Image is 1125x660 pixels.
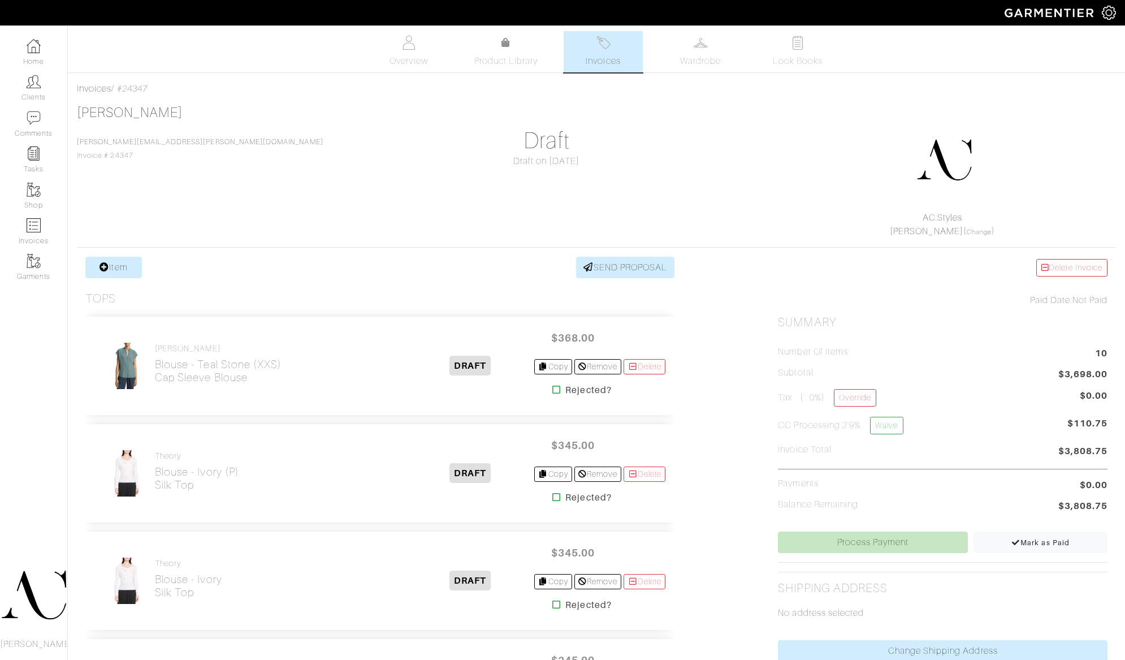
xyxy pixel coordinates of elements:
[539,433,607,458] span: $345.00
[155,559,222,568] h4: Theory
[973,532,1107,553] a: Mark as Paid
[967,228,992,235] a: Change
[27,39,41,53] img: dashboard-icon-dbcd8f5a0b271acd01030246c82b418ddd0df26cd7fceb0bd07c9910d44c42f6.png
[778,499,858,510] h5: Balance Remaining
[596,36,611,50] img: orders-27d20c2124de7fd6de4e0e44c1d41de31381a507db9b33961299e4e07d508b8c.svg
[1102,6,1116,20] img: gear-icon-white-bd11855cb880d31180b6d7d6211b90ccbf57a29d726f0c71d8c61bd08dd39cc2.png
[85,292,116,306] h3: Tops
[382,127,711,154] h1: Draft
[574,574,621,589] a: Remove
[778,368,813,378] h5: Subtotal
[27,111,41,125] img: comment-icon-a0a6a9ef722e966f86d9cbdc48e553b5cf19dbc54f86b18d962a5391bc8f6eb6.png
[778,316,1107,330] h2: Summary
[624,467,665,482] a: Delete
[778,389,876,407] h5: Tax ( : 0%)
[155,344,282,353] h4: [PERSON_NAME]
[77,138,323,146] a: [PERSON_NAME][EMAIL_ADDRESS][PERSON_NAME][DOMAIN_NAME]
[680,54,721,68] span: Wardrobe
[539,326,607,350] span: $368.00
[565,491,611,504] strong: Rejected?
[474,54,538,68] span: Product Library
[778,417,903,434] h5: CC Processing 2.9%
[1095,347,1107,362] span: 10
[778,347,848,357] h5: Number of Items
[27,254,41,268] img: garments-icon-b7da505a4dc4fd61783c78ac3ca0ef83fa9d6f193b1c9dc38574b1d14d53ca28.png
[916,132,972,188] img: DupYt8CPKc6sZyAt3svX5Z74.png
[77,82,1116,96] div: / #24347
[778,294,1107,307] div: Not Paid
[834,389,876,407] a: Override
[155,451,239,461] h4: Theory
[1058,445,1107,460] span: $3,808.75
[77,105,183,120] a: [PERSON_NAME]
[390,54,427,68] span: Overview
[586,54,620,68] span: Invoices
[1036,259,1107,277] a: Delete Invoice
[758,31,837,72] a: Look Books
[1067,417,1107,439] span: $110.75
[155,465,239,491] h2: Blouse - Ivory (P) Silk Top
[449,571,491,590] span: DRAFT
[773,54,823,68] span: Look Books
[449,356,491,376] span: DRAFT
[1080,389,1107,403] span: $0.00
[27,75,41,89] img: clients-icon-6bae9207a08558b7cb47a8932f037763ab4055f8c8b6bfacd5dc20c3e0201464.png
[534,574,572,589] a: Copy
[778,532,968,553] a: Process Payment
[778,606,1107,620] p: No address selected
[694,36,708,50] img: wardrobe-487a4870c1b7c33e795ec22d11cfc2ed9d08956e64fb3008fe2437562e282088.svg
[466,36,546,68] a: Product Library
[661,31,740,72] a: Wardrobe
[778,581,888,596] h2: Shipping Address
[1011,538,1070,547] span: Mark as Paid
[564,31,643,72] a: Invoices
[382,154,711,168] div: Draft on [DATE]
[155,559,222,599] a: Theory Blouse - IvorySilk Top
[369,31,448,72] a: Overview
[870,417,903,434] a: Waive
[77,84,111,94] a: Invoices
[890,226,963,236] a: [PERSON_NAME]
[155,451,239,491] a: Theory Blouse - Ivory (P)Silk Top
[778,445,832,455] h5: Invoice Total
[791,36,805,50] img: todo-9ac3debb85659649dc8f770b8b6100bb5dab4b48dedcbae339e5042a72dfd3cc.svg
[1080,478,1107,492] span: $0.00
[534,467,572,482] a: Copy
[534,359,572,374] a: Copy
[27,146,41,161] img: reminder-icon-8004d30b9f0a5d33ae49ab947aed9ed385cf756f9e5892f1edd6e32f2345188e.png
[1030,295,1072,305] span: Paid Date:
[778,478,818,489] h5: Payments
[574,359,621,374] a: Remove
[1058,499,1107,515] span: $3,808.75
[107,450,146,497] img: 3uxyrBTkzTTKswQEHupnsa67
[539,541,607,565] span: $345.00
[85,257,142,278] a: Item
[999,3,1102,23] img: garmentier-logo-header-white-b43fb05a5012e4ada735d5af1a66efaba907eab6374d6393d1fbf88cb4ef424d.png
[574,467,621,482] a: Remove
[155,573,222,599] h2: Blouse - Ivory Silk Top
[565,598,611,612] strong: Rejected?
[155,344,282,384] a: [PERSON_NAME] Blouse - Teal Stone (XXS)Cap Sleeve Blouse
[27,183,41,197] img: garments-icon-b7da505a4dc4fd61783c78ac3ca0ef83fa9d6f193b1c9dc38574b1d14d53ca28.png
[923,213,962,223] a: AC.Styles
[402,36,416,50] img: basicinfo-40fd8af6dae0f16599ec9e87c0ef1c0a1fdea2edbe929e3d69a839185d80c458.svg
[1058,368,1107,383] span: $3,698.00
[107,557,146,605] img: JQ6LqQDe16oEVjgpZ2F5LrK5
[449,463,491,483] span: DRAFT
[77,138,323,159] span: Invoice # 24347
[27,218,41,232] img: orders-icon-0abe47150d42831381b5fb84f609e132dff9fe21cb692f30cb5eec754e2cba89.png
[576,257,674,278] a: SEND PROPOSAL
[782,211,1102,238] div: ( )
[624,359,665,374] a: Delete
[624,574,665,589] a: Delete
[565,383,611,397] strong: Rejected?
[155,358,282,384] h2: Blouse - Teal Stone (XXS) Cap Sleeve Blouse
[107,342,146,390] img: fkVFYg3Rge1eCuSJaFHe3KFM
